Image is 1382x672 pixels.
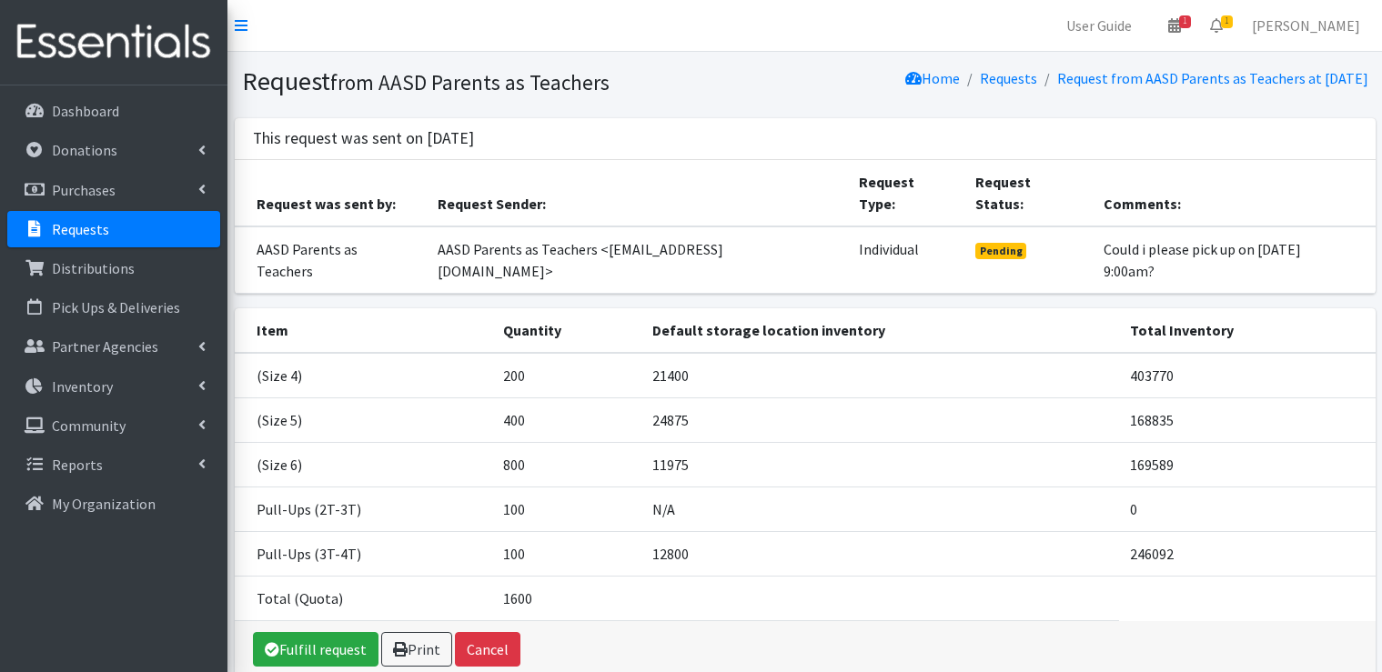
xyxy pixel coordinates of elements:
a: 1 [1154,7,1195,44]
th: Request Type: [848,160,964,226]
p: My Organization [52,495,156,513]
td: 168835 [1119,397,1375,442]
p: Purchases [52,181,116,199]
th: Default storage location inventory [641,308,1119,353]
td: (Size 4) [235,353,492,398]
p: Distributions [52,259,135,277]
td: 0 [1119,486,1375,531]
a: User Guide [1052,7,1146,44]
td: 246092 [1119,531,1375,576]
a: Inventory [7,368,220,405]
a: Partner Agencies [7,328,220,365]
td: Total (Quota) [235,576,492,620]
a: Community [7,407,220,444]
span: 1 [1179,15,1191,28]
th: Request Sender: [427,160,848,226]
td: 21400 [641,353,1119,398]
th: Comments: [1093,160,1376,226]
td: 11975 [641,442,1119,486]
td: (Size 6) [235,442,492,486]
th: Request was sent by: [235,160,427,226]
a: Pick Ups & Deliveries [7,289,220,326]
td: 400 [492,397,642,442]
th: Quantity [492,308,642,353]
td: N/A [641,486,1119,531]
a: 1 [1195,7,1237,44]
th: Request Status: [964,160,1093,226]
td: AASD Parents as Teachers <[EMAIL_ADDRESS][DOMAIN_NAME]> [427,226,848,294]
a: Print [381,632,452,667]
td: 1600 [492,576,642,620]
th: Item [235,308,492,353]
td: 100 [492,531,642,576]
td: 200 [492,353,642,398]
td: 403770 [1119,353,1375,398]
p: Inventory [52,377,113,396]
small: from AASD Parents as Teachers [330,69,610,95]
p: Reports [52,456,103,474]
img: HumanEssentials [7,12,220,73]
a: Fulfill request [253,632,378,667]
a: Reports [7,446,220,483]
a: Requests [7,211,220,247]
span: 1 [1221,15,1233,28]
a: Donations [7,132,220,168]
button: Cancel [455,632,520,667]
td: AASD Parents as Teachers [235,226,427,294]
p: Dashboard [52,102,119,120]
a: Requests [980,69,1037,87]
h1: Request [242,65,799,97]
td: 24875 [641,397,1119,442]
a: Request from AASD Parents as Teachers at [DATE] [1057,69,1368,87]
p: Community [52,416,126,435]
td: 12800 [641,531,1119,576]
a: Dashboard [7,93,220,129]
a: Distributions [7,250,220,286]
p: Donations [52,141,117,159]
a: My Organization [7,486,220,522]
a: Home [905,69,960,87]
span: Pending [975,243,1027,259]
p: Requests [52,220,109,238]
td: (Size 5) [235,397,492,442]
td: Pull-Ups (3T-4T) [235,531,492,576]
td: Could i please pick up on [DATE] 9:00am? [1093,226,1376,294]
h3: This request was sent on [DATE] [253,129,474,148]
p: Partner Agencies [52,337,158,356]
a: Purchases [7,172,220,208]
a: [PERSON_NAME] [1237,7,1375,44]
p: Pick Ups & Deliveries [52,298,180,316]
td: 169589 [1119,442,1375,486]
th: Total Inventory [1119,308,1375,353]
td: Individual [848,226,964,294]
td: 800 [492,442,642,486]
td: 100 [492,486,642,531]
td: Pull-Ups (2T-3T) [235,486,492,531]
